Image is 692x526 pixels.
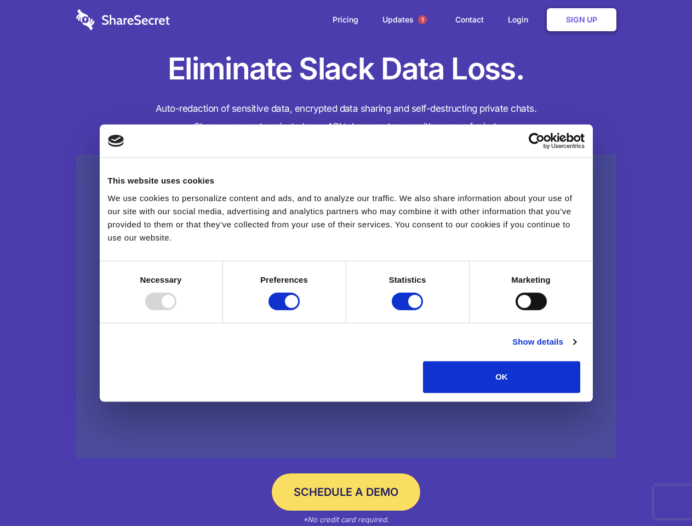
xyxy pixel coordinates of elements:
a: Schedule a Demo [272,473,420,511]
div: We use cookies to personalize content and ads, and to analyze our traffic. We also share informat... [108,192,585,244]
strong: Preferences [260,275,308,284]
button: OK [423,361,580,393]
em: *No credit card required. [303,515,389,524]
a: Usercentrics Cookiebot - opens in a new window [489,133,585,149]
strong: Statistics [389,275,426,284]
div: This website uses cookies [108,174,585,187]
a: Sign Up [547,8,616,31]
img: logo [108,135,124,147]
a: Contact [444,3,495,37]
h4: Auto-redaction of sensitive data, encrypted data sharing and self-destructing private chats. Shar... [76,100,616,136]
img: logo-wordmark-white-trans-d4663122ce5f474addd5e946df7df03e33cb6a1c49d2221995e7729f52c070b2.svg [76,9,170,30]
h1: Eliminate Slack Data Loss. [76,49,616,89]
span: 1 [418,15,427,24]
strong: Marketing [511,275,551,284]
a: Wistia video thumbnail [76,155,616,459]
strong: Necessary [140,275,182,284]
a: Pricing [322,3,369,37]
a: Show details [512,335,576,348]
a: Login [497,3,545,37]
